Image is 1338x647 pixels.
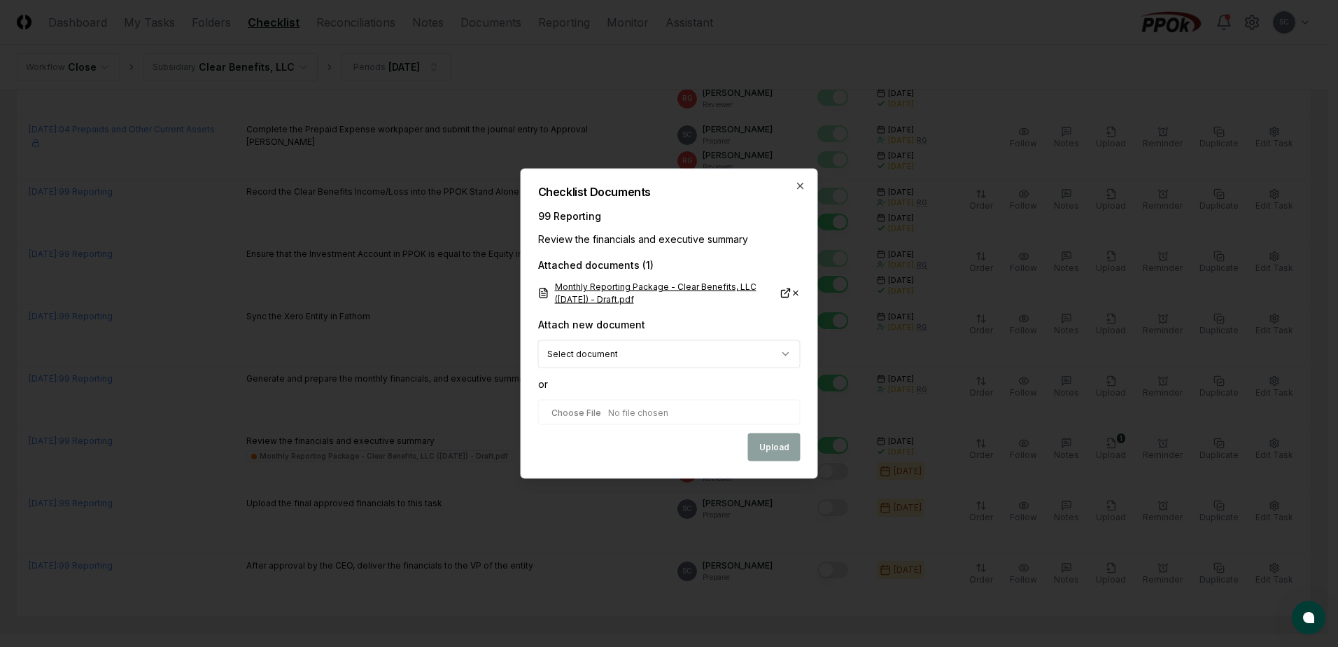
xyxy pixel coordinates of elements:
div: Attach new document [538,317,645,332]
a: Monthly Reporting Package - Clear Benefits, LLC ([DATE]) - Draft.pdf [538,281,791,306]
div: Review the financials and executive summary [538,232,801,246]
div: Attached documents ( 1 ) [538,258,801,272]
div: 99 Reporting [538,209,801,223]
div: or [538,377,801,391]
h2: Checklist Documents [538,186,801,197]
